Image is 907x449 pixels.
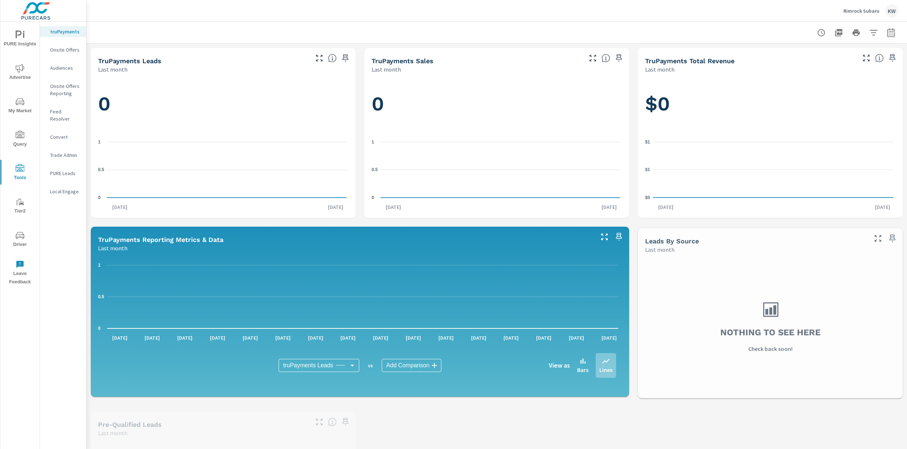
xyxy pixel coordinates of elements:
[372,195,374,200] text: 0
[549,362,570,369] h6: View as
[98,139,101,145] text: 1
[498,334,524,341] p: [DATE]
[372,139,374,145] text: 1
[381,203,406,211] p: [DATE]
[40,62,86,73] div: Audiences
[0,22,40,289] div: nav menu
[172,334,198,341] p: [DATE]
[872,232,884,244] button: Make Fullscreen
[645,245,675,254] p: Last month
[645,167,650,172] text: $1
[645,92,895,116] h1: $0
[340,52,351,64] span: Save this to your personalized report
[50,28,80,35] p: truPayments
[645,195,650,200] text: $0
[40,106,86,124] div: Feed Resolver
[98,65,127,74] p: Last month
[98,92,348,116] h1: 0
[3,31,37,48] span: PURE Insights
[323,203,348,211] p: [DATE]
[328,417,337,426] span: A basic review has been done and approved the credit worthiness of the lead by the configured cre...
[3,164,37,182] span: Tools
[466,334,491,341] p: [DATE]
[50,170,80,177] p: PURE Leads
[887,52,898,64] span: Save this to your personalized report
[107,334,133,341] p: [DATE]
[653,203,679,211] p: [DATE]
[613,231,625,243] span: Save this to your personalized report
[40,81,86,99] div: Onsite Offers Reporting
[577,365,588,374] p: Bars
[884,25,898,40] button: Select Date Range
[596,334,622,341] p: [DATE]
[599,365,612,374] p: Lines
[335,334,361,341] p: [DATE]
[645,237,699,245] h5: Leads By Source
[50,188,80,195] p: Local Engage
[372,57,433,65] h5: truPayments Sales
[3,64,37,82] span: Advertise
[885,4,898,17] div: KW
[596,203,622,211] p: [DATE]
[313,416,325,428] button: Make Fullscreen
[849,25,863,40] button: Print Report
[372,92,622,116] h1: 0
[98,326,101,331] text: 0
[40,44,86,55] div: Onsite Offers
[50,46,80,53] p: Onsite Offers
[50,151,80,159] p: Trade Admin
[98,294,104,299] text: 0.5
[368,334,393,341] p: [DATE]
[3,131,37,149] span: Query
[602,54,610,62] span: Number of sales matched to a truPayments lead. [Source: This data is sourced from the dealer's DM...
[587,52,599,64] button: Make Fullscreen
[98,195,101,200] text: 0
[50,64,80,72] p: Audiences
[386,362,429,369] span: Add Comparison
[401,334,426,341] p: [DATE]
[328,54,337,62] span: The number of truPayments leads.
[645,139,650,144] text: $1
[340,416,351,428] span: Save this to your personalized report
[270,334,296,341] p: [DATE]
[98,244,127,252] p: Last month
[279,359,359,372] div: truPayments Leads
[107,203,133,211] p: [DATE]
[831,25,846,40] button: "Export Report to PDF"
[40,168,86,179] div: PURE Leads
[3,97,37,115] span: My Market
[843,8,879,14] p: Rimrock Subaru
[98,236,223,243] h5: truPayments Reporting Metrics & Data
[40,186,86,197] div: Local Engage
[205,334,230,341] p: [DATE]
[50,133,80,141] p: Convert
[645,57,734,65] h5: truPayments Total Revenue
[870,203,895,211] p: [DATE]
[748,344,793,353] p: Check back soon!
[40,132,86,142] div: Convert
[238,334,263,341] p: [DATE]
[866,25,881,40] button: Apply Filters
[3,198,37,215] span: Tier2
[40,26,86,37] div: truPayments
[3,260,37,286] span: Leave Feedback
[861,52,872,64] button: Make Fullscreen
[98,263,101,268] text: 1
[531,334,556,341] p: [DATE]
[887,232,898,244] span: Save this to your personalized report
[3,231,37,249] span: Driver
[283,362,333,369] span: truPayments Leads
[98,57,161,65] h5: truPayments Leads
[50,108,80,122] p: Feed Resolver
[98,421,162,428] h5: Pre-Qualified Leads
[372,167,378,172] text: 0.5
[98,167,104,172] text: 0.5
[564,334,589,341] p: [DATE]
[40,150,86,161] div: Trade Admin
[599,231,610,243] button: Make Fullscreen
[359,362,382,369] p: vs
[50,82,80,97] p: Onsite Offers Reporting
[139,334,165,341] p: [DATE]
[720,326,821,339] h3: Nothing to see here
[433,334,459,341] p: [DATE]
